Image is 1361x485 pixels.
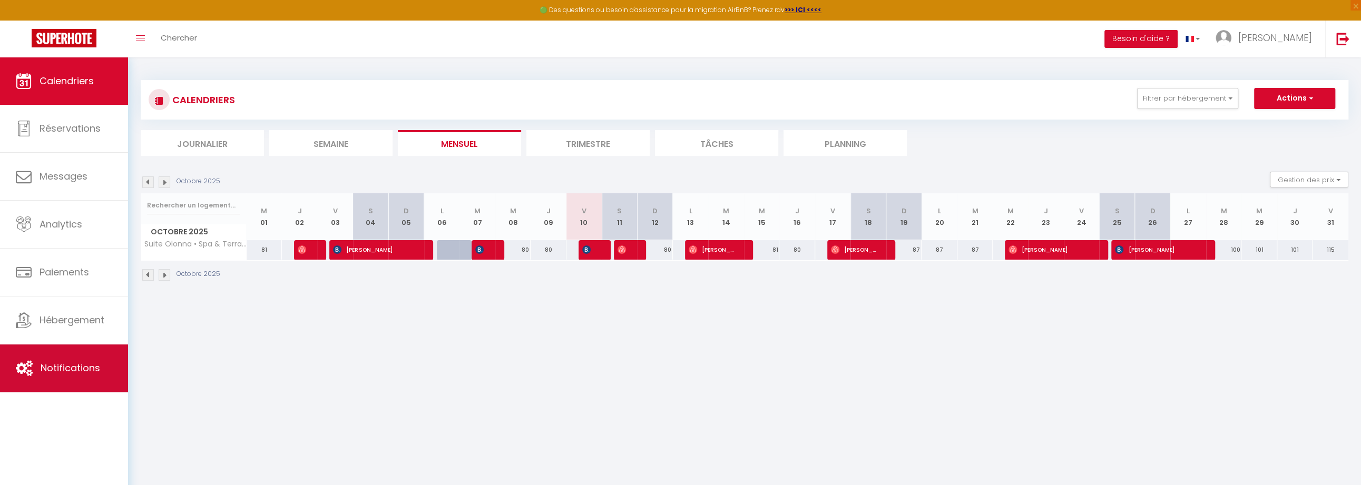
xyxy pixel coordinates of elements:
button: Gestion des prix [1270,172,1348,187]
th: 20 [922,193,957,240]
th: 28 [1206,193,1241,240]
abbr: J [795,206,799,216]
button: Besoin d'aide ? [1104,30,1178,48]
th: 10 [566,193,602,240]
span: [PERSON_NAME] [1238,31,1312,44]
th: 04 [353,193,388,240]
span: [PERSON_NAME] [1008,240,1091,260]
span: Calendriers [40,74,94,87]
span: [PERSON_NAME] [582,240,594,260]
abbr: M [261,206,267,216]
abbr: M [759,206,765,216]
abbr: S [866,206,870,216]
abbr: J [1293,206,1297,216]
abbr: V [582,206,586,216]
abbr: M [1220,206,1227,216]
li: Journalier [141,130,264,156]
span: [PERSON_NAME] [298,240,309,260]
abbr: L [938,206,941,216]
a: ... [PERSON_NAME] [1208,21,1325,57]
abbr: M [723,206,729,216]
abbr: D [901,206,906,216]
a: Chercher [153,21,205,57]
abbr: V [1079,206,1084,216]
abbr: J [546,206,551,216]
div: 80 [637,240,672,260]
h3: CALENDRIERS [170,88,235,112]
li: Trimestre [526,130,650,156]
p: Octobre 2025 [177,176,220,186]
img: Super Booking [32,29,96,47]
span: Octobre 2025 [141,224,246,240]
li: Semaine [269,130,393,156]
th: 01 [247,193,282,240]
input: Rechercher un logement... [147,196,240,215]
abbr: L [440,206,443,216]
div: 80 [495,240,531,260]
div: 100 [1206,240,1241,260]
li: Tâches [655,130,778,156]
th: 26 [1135,193,1170,240]
span: [PERSON_NAME] [689,240,736,260]
abbr: J [1044,206,1048,216]
div: 87 [886,240,922,260]
abbr: S [1115,206,1120,216]
span: [PERSON_NAME] [475,240,487,260]
th: 02 [282,193,317,240]
div: 87 [957,240,993,260]
span: Paiements [40,265,89,279]
th: 17 [815,193,850,240]
span: [PERSON_NAME] [1115,240,1197,260]
th: 31 [1313,193,1348,240]
th: 22 [993,193,1028,240]
span: [PERSON_NAME] [333,240,415,260]
th: 05 [388,193,424,240]
span: Notifications [41,361,100,374]
span: Analytics [40,217,82,231]
th: 30 [1277,193,1313,240]
th: 08 [495,193,531,240]
th: 18 [850,193,886,240]
li: Mensuel [398,130,521,156]
th: 03 [317,193,353,240]
span: Réservations [40,122,101,135]
div: 80 [531,240,566,260]
th: 21 [957,193,993,240]
a: >>> ICI <<<< [785,5,821,14]
th: 16 [779,193,815,240]
th: 29 [1241,193,1277,240]
button: Actions [1254,88,1335,109]
div: 81 [247,240,282,260]
abbr: M [972,206,978,216]
th: 14 [708,193,743,240]
img: logout [1336,32,1349,45]
th: 11 [602,193,637,240]
div: 101 [1241,240,1277,260]
abbr: M [510,206,516,216]
button: Filtrer par hébergement [1137,88,1238,109]
span: Messages [40,170,87,183]
th: 15 [744,193,779,240]
abbr: D [1150,206,1156,216]
th: 09 [531,193,566,240]
span: Hébergement [40,313,104,326]
div: 81 [744,240,779,260]
abbr: M [1256,206,1262,216]
abbr: S [368,206,373,216]
th: 07 [459,193,495,240]
div: 115 [1313,240,1348,260]
abbr: M [474,206,481,216]
span: Suite Olonna • Spa & Terrasse à 7 min des plages [143,240,248,248]
abbr: L [1187,206,1190,216]
p: Octobre 2025 [177,269,220,279]
img: ... [1216,30,1231,46]
div: 101 [1277,240,1313,260]
span: Chercher [161,32,197,43]
div: 80 [779,240,815,260]
th: 06 [424,193,459,240]
abbr: M [1007,206,1014,216]
abbr: L [689,206,692,216]
abbr: S [617,206,622,216]
abbr: D [652,206,658,216]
